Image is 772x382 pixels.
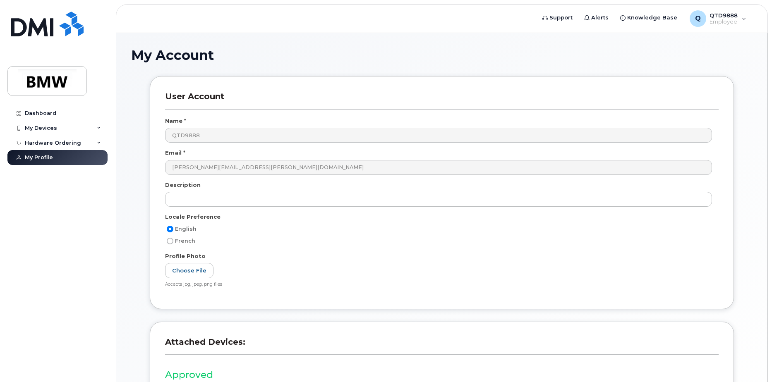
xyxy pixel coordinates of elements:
div: Accepts jpg, jpeg, png files [165,282,712,288]
input: French [167,238,173,244]
h3: User Account [165,91,719,109]
label: Email * [165,149,185,157]
label: Name * [165,117,186,125]
span: French [175,238,195,244]
span: English [175,226,197,232]
label: Choose File [165,263,213,278]
label: Profile Photo [165,252,206,260]
h3: Approved [165,370,719,380]
label: Description [165,181,201,189]
input: English [167,226,173,232]
h3: Attached Devices: [165,337,719,355]
label: Locale Preference [165,213,221,221]
h1: My Account [131,48,753,62]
